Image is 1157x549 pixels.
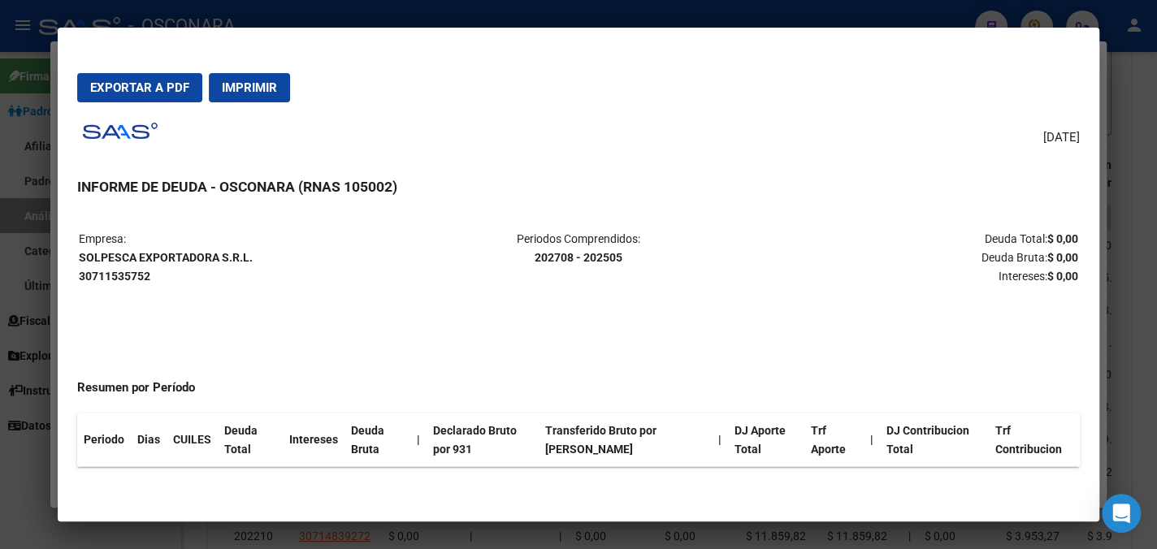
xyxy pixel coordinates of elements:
[283,413,344,467] th: Intereses
[1043,128,1080,147] span: [DATE]
[427,413,539,467] th: Declarado Bruto por 931
[77,176,1080,197] h3: INFORME DE DEUDA - OSCONARA (RNAS 105002)
[712,413,728,467] th: |
[410,413,427,467] th: |
[864,413,880,467] th: |
[728,413,805,467] th: DJ Aporte Total
[222,80,277,95] span: Imprimir
[746,230,1078,285] p: Deuda Total: Deuda Bruta: Intereses:
[77,378,1080,397] h4: Resumen por Período
[131,413,167,467] th: Dias
[344,413,410,467] th: Deuda Bruta
[413,230,745,267] p: Periodos Comprendidos:
[79,230,411,285] p: Empresa:
[1047,251,1078,264] strong: $ 0,00
[209,73,290,102] button: Imprimir
[79,251,253,283] strong: SOLPESCA EXPORTADORA S.R.L. 30711535752
[77,73,202,102] button: Exportar a PDF
[90,80,189,95] span: Exportar a PDF
[539,413,712,467] th: Transferido Bruto por [PERSON_NAME]
[804,413,864,467] th: Trf Aporte
[167,413,218,467] th: CUILES
[1102,494,1141,533] div: Open Intercom Messenger
[989,413,1080,467] th: Trf Contribucion
[218,413,283,467] th: Deuda Total
[880,413,989,467] th: DJ Contribucion Total
[77,413,131,467] th: Periodo
[535,251,622,264] strong: 202708 - 202505
[1047,270,1078,283] strong: $ 0,00
[1047,232,1078,245] strong: $ 0,00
